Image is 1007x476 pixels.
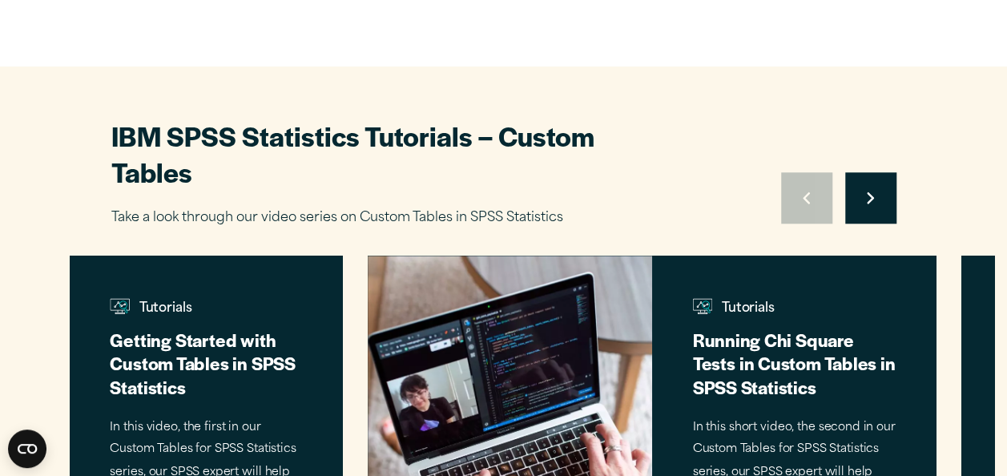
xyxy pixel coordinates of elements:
img: negative data-computer computer-search [692,296,712,317]
img: negative data-computer computer-search [110,296,130,317]
button: Move to next slide [845,172,896,224]
h3: Running Chi Square Tests in Custom Tables in SPSS Statistics [692,328,896,398]
span: Tutorials [110,297,301,324]
button: Open CMP widget [8,430,46,468]
h3: Getting Started with Custom Tables in SPSS Statistics [110,328,301,398]
span: Tutorials [692,297,896,324]
p: Take a look through our video series on Custom Tables in SPSS Statistics [111,207,672,230]
h2: IBM SPSS Statistics Tutorials – Custom Tables [111,118,672,190]
svg: Right pointing chevron [867,192,874,204]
